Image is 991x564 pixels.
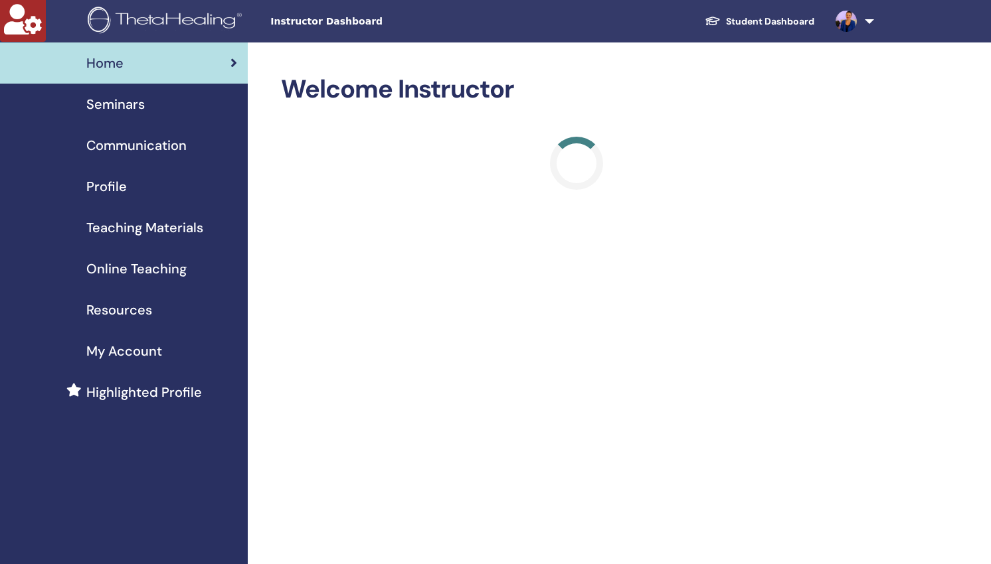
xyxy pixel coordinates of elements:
img: graduation-cap-white.svg [705,15,721,27]
span: Resources [86,300,152,320]
a: Student Dashboard [694,9,825,34]
span: Communication [86,135,187,155]
span: Online Teaching [86,259,187,279]
img: logo.png [88,7,246,36]
span: Instructor Dashboard [270,15,470,29]
span: Seminars [86,94,145,114]
h2: Welcome Instructor [281,74,871,105]
span: Teaching Materials [86,218,203,238]
span: Highlighted Profile [86,382,202,402]
img: default.jpg [836,11,857,32]
span: My Account [86,341,162,361]
span: Home [86,53,124,73]
span: Profile [86,176,127,196]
